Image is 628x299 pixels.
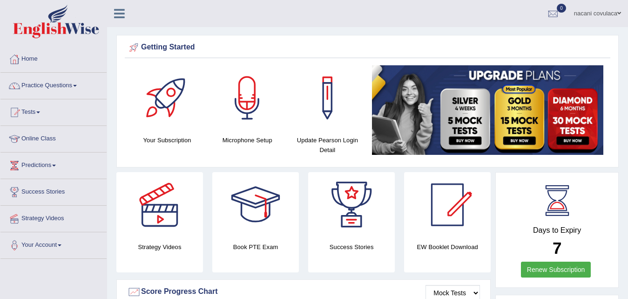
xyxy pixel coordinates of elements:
[372,65,603,155] img: small5.jpg
[0,46,107,70] a: Home
[521,262,591,278] a: Renew Subscription
[0,153,107,176] a: Predictions
[506,226,608,235] h4: Days to Expiry
[404,242,491,252] h4: EW Booklet Download
[0,73,107,96] a: Practice Questions
[212,135,283,145] h4: Microphone Setup
[0,179,107,202] a: Success Stories
[557,4,566,13] span: 0
[0,99,107,123] a: Tests
[127,285,480,299] div: Score Progress Chart
[0,206,107,229] a: Strategy Videos
[212,242,299,252] h4: Book PTE Exam
[0,232,107,256] a: Your Account
[292,135,363,155] h4: Update Pearson Login Detail
[132,135,203,145] h4: Your Subscription
[553,239,561,257] b: 7
[308,242,395,252] h4: Success Stories
[0,126,107,149] a: Online Class
[116,242,203,252] h4: Strategy Videos
[127,41,608,55] div: Getting Started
